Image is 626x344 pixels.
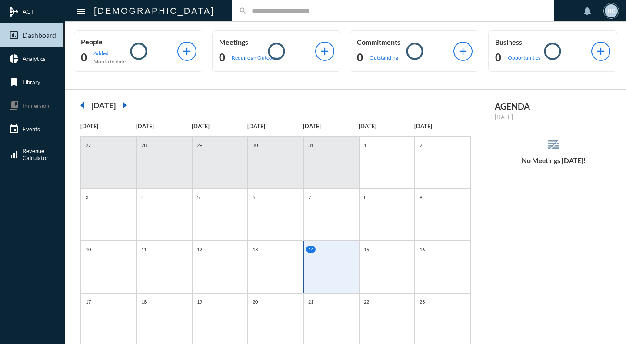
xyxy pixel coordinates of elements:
p: [DATE] [80,123,136,130]
h5: No Meetings [DATE]! [486,157,622,164]
p: 16 [417,246,427,253]
p: 20 [250,298,260,305]
mat-icon: mediation [9,7,19,17]
span: Analytics [23,55,46,62]
p: 9 [417,194,424,201]
mat-icon: event [9,124,19,134]
p: 21 [306,298,316,305]
mat-icon: reorder [546,137,561,152]
p: [DATE] [359,123,414,130]
p: [DATE] [136,123,192,130]
p: 23 [417,298,427,305]
p: 31 [306,141,316,149]
p: [DATE] [192,123,247,130]
p: 27 [83,141,93,149]
mat-icon: arrow_right [116,97,133,114]
p: 2 [417,141,424,149]
button: Toggle sidenav [72,2,90,20]
mat-icon: search [239,7,247,15]
p: 28 [139,141,149,149]
p: 6 [250,194,257,201]
p: 4 [139,194,146,201]
div: HC [605,4,618,17]
span: Dashboard [23,31,56,39]
p: 3 [83,194,90,201]
mat-icon: arrow_left [74,97,91,114]
p: 13 [250,246,260,253]
p: 10 [83,246,93,253]
p: 1 [362,141,369,149]
p: 5 [195,194,202,201]
p: [DATE] [414,123,470,130]
mat-icon: bookmark [9,77,19,87]
span: Revenue Calculator [23,147,48,161]
p: 30 [250,141,260,149]
p: 7 [306,194,313,201]
p: 18 [139,298,149,305]
mat-icon: pie_chart [9,53,19,64]
p: [DATE] [247,123,303,130]
mat-icon: collections_bookmark [9,100,19,111]
span: Immersion [23,102,49,109]
p: [DATE] [495,114,613,120]
h2: [DEMOGRAPHIC_DATA] [94,4,215,18]
p: 15 [362,246,371,253]
p: 12 [195,246,204,253]
mat-icon: Side nav toggle icon [76,6,86,17]
p: [DATE] [303,123,359,130]
p: 8 [362,194,369,201]
p: 19 [195,298,204,305]
mat-icon: insert_chart_outlined [9,30,19,40]
h2: [DATE] [91,100,116,110]
p: 14 [306,246,316,253]
p: 11 [139,246,149,253]
span: ACT [23,8,34,15]
mat-icon: notifications [582,6,593,16]
mat-icon: signal_cellular_alt [9,149,19,160]
span: Events [23,126,40,133]
h2: AGENDA [495,101,613,111]
span: Library [23,79,40,86]
p: 29 [195,141,204,149]
p: 17 [83,298,93,305]
p: 22 [362,298,371,305]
